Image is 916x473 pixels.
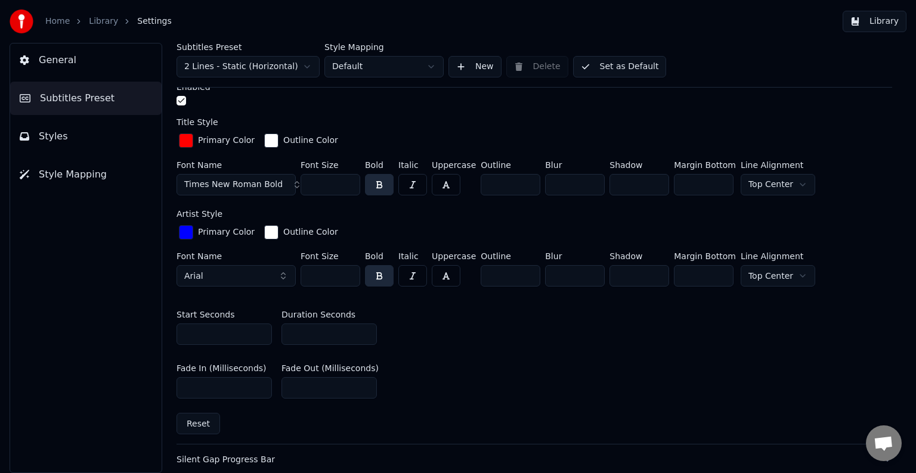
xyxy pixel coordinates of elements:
button: Styles [10,120,162,153]
a: Library [89,15,118,27]
label: Duration Seconds [281,310,355,319]
button: Outline Color [262,223,341,242]
button: Set as Default [573,56,667,77]
span: Styles [39,129,68,144]
label: Uppercase [432,252,476,260]
label: Font Size [301,161,360,169]
label: Bold [365,161,394,169]
nav: breadcrumb [45,15,172,27]
button: Style Mapping [10,158,162,191]
a: Home [45,15,70,27]
div: Open chat [866,425,902,461]
label: Italic [398,161,427,169]
label: Italic [398,252,427,260]
label: Start Seconds [177,310,234,319]
label: Line Alignment [741,252,815,260]
label: Outline [481,252,540,260]
label: Uppercase [432,161,476,169]
label: Fade In (Milliseconds) [177,364,267,372]
label: Font Name [177,161,296,169]
label: Style Mapping [324,43,444,51]
label: Shadow [609,161,669,169]
label: Margin Bottom [674,161,736,169]
label: Title Style [177,118,218,126]
span: Arial [184,270,203,282]
label: Enabled [177,83,211,91]
label: Outline [481,161,540,169]
div: Outline Color [283,135,338,147]
img: youka [10,10,33,33]
div: Primary Color [198,135,255,147]
label: Fade Out (Milliseconds) [281,364,379,372]
label: Blur [545,161,605,169]
button: Primary Color [177,223,257,242]
span: General [39,53,76,67]
button: Reset [177,413,220,434]
div: Silent Gap Progress Bar [177,454,873,466]
label: Blur [545,252,605,260]
label: Bold [365,252,394,260]
span: Style Mapping [39,167,107,182]
button: Library [843,11,906,32]
label: Subtitles Preset [177,43,320,51]
span: Settings [137,15,171,27]
label: Line Alignment [741,161,815,169]
button: Subtitles Preset [10,82,162,115]
span: Subtitles Preset [40,91,114,105]
button: Primary Color [177,131,257,150]
button: New [448,56,502,77]
label: Font Name [177,252,296,260]
div: Outline Color [283,226,338,238]
button: General [10,43,162,77]
button: Outline Color [262,131,341,150]
label: Margin Bottom [674,252,736,260]
span: Times New Roman Bold [184,179,283,191]
label: Shadow [609,252,669,260]
label: Artist Style [177,210,222,218]
label: Font Size [301,252,360,260]
div: Primary Color [198,226,255,238]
